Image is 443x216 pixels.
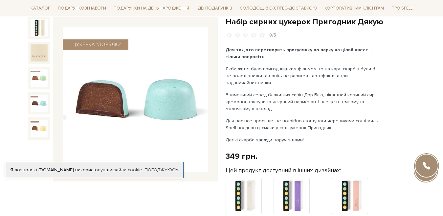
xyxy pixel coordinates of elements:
[28,3,53,13] span: Каталог
[237,3,320,14] a: Солодощі з експрес-доставкою
[226,117,380,131] p: Для вас все простіше: не потрібно стоптувати черевиками сотні миль. Spell поєднав ці смаки у сеті...
[389,3,415,13] span: Про Spell
[31,95,48,112] img: Набір сирних цукерок Пригодник Дякую
[31,19,48,36] img: Набір сирних цукерок Пригодник Дякую
[55,3,109,13] span: Подарункові набори
[226,136,380,143] p: Деякі скарби завжди поруч з вами!
[194,3,235,13] span: Ідеї подарунків
[31,120,48,137] img: Набір сирних цукерок Пригодник Дякую
[31,69,48,86] img: Набір сирних цукерок Пригодник Дякую
[226,167,341,174] label: Цей продукт доступний в інших дизайнах:
[226,47,374,60] b: Для тих, хто перетворить прогулянку по парку на цілий квест — тільки попросіть.
[63,27,208,172] img: Набір сирних цукерок Пригодник Дякую
[144,167,178,173] a: Погоджуюсь
[226,91,380,112] p: Знаменитий серед блакитних сирів Дор Блю, пікантний козиний сир кремової текстури та яскравий пар...
[226,151,257,161] div: 349 грн.
[5,167,183,173] div: Я дозволяю [DOMAIN_NAME] використовувати
[332,178,368,214] img: Продукт
[112,167,142,173] a: файли cookie
[269,32,276,38] div: 0/5
[226,178,262,214] img: Продукт
[226,65,380,86] p: Якби життя було пригодницьким фільмом, то на карті скарбів були б не золоті злитки та навіть не р...
[111,3,192,13] span: Подарунки на День народження
[274,178,310,214] img: Продукт
[322,3,387,14] a: Корпоративним клієнтам
[226,17,415,27] h1: Набір сирних цукерок Пригодник Дякую
[31,44,48,61] img: Набір сирних цукерок Пригодник Дякую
